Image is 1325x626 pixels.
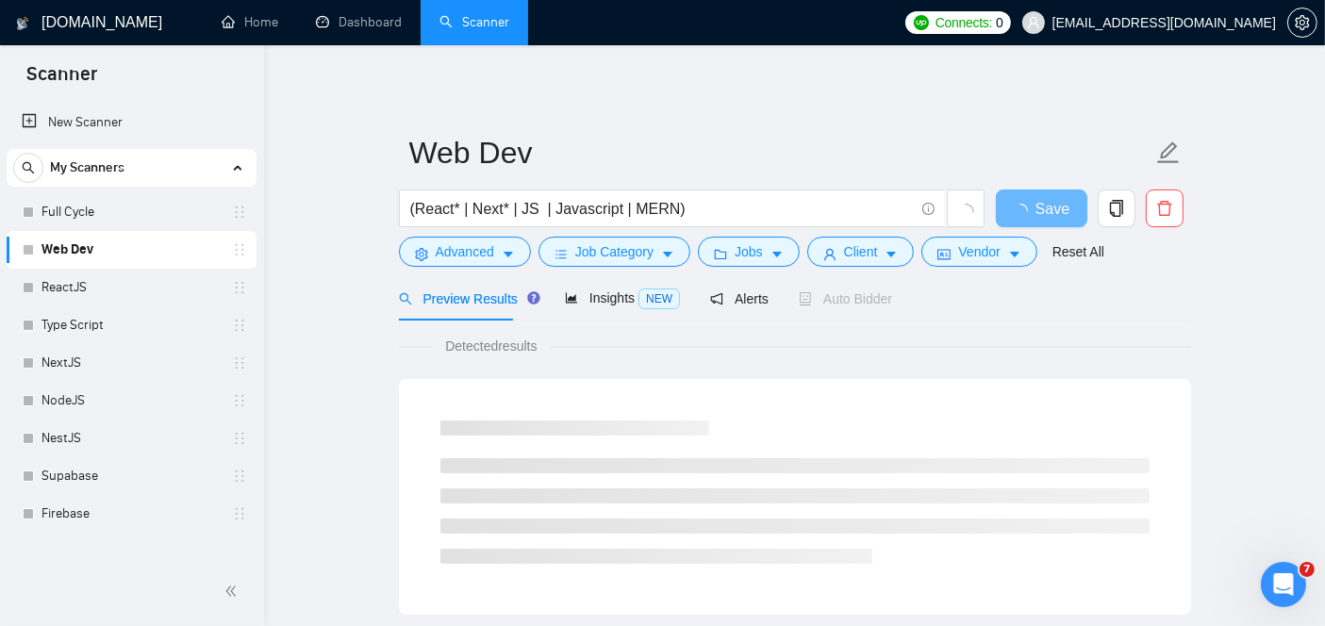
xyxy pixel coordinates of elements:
span: Detected results [432,336,550,356]
a: Web Dev [41,231,221,269]
span: user [1027,16,1040,29]
button: userClientcaret-down [807,237,915,267]
button: idcardVendorcaret-down [921,237,1036,267]
span: notification [710,292,723,305]
span: user [823,247,836,261]
span: caret-down [502,247,515,261]
div: Tooltip anchor [525,289,542,306]
a: NodeJS [41,382,221,420]
span: setting [1288,15,1317,30]
button: settingAdvancedcaret-down [399,237,531,267]
span: area-chart [565,291,578,305]
span: Client [844,241,878,262]
span: search [399,292,412,305]
span: Jobs [735,241,763,262]
span: holder [232,242,247,257]
span: double-left [224,582,243,601]
a: NestJS [41,420,221,457]
a: Full Cycle [41,193,221,231]
span: search [14,161,42,174]
span: holder [232,205,247,220]
span: setting [415,247,428,261]
button: delete [1146,189,1184,227]
span: loading [1013,204,1035,219]
img: upwork-logo.png [914,15,929,30]
img: logo [16,8,29,39]
button: setting [1287,8,1317,38]
span: robot [799,292,812,305]
span: 7 [1300,562,1315,577]
a: searchScanner [439,14,509,30]
button: barsJob Categorycaret-down [538,237,690,267]
span: Vendor [958,241,1000,262]
a: dashboardDashboard [316,14,402,30]
a: New Scanner [22,104,241,141]
span: My Scanners [50,149,124,187]
span: Insights [565,290,680,305]
span: Advanced [436,241,494,262]
span: folder [714,247,727,261]
span: caret-down [661,247,674,261]
button: folderJobscaret-down [698,237,800,267]
span: 0 [996,12,1003,33]
a: Firebase [41,495,221,533]
span: NEW [638,288,680,309]
a: NextJS [41,344,221,382]
span: idcard [937,247,951,261]
span: copy [1099,200,1135,217]
iframe: Intercom live chat [1261,562,1306,607]
span: holder [232,393,247,408]
span: bars [555,247,568,261]
span: holder [232,318,247,333]
button: Save [996,189,1087,227]
input: Scanner name... [409,129,1152,176]
a: Reset All [1052,241,1104,262]
span: holder [232,355,247,371]
li: My Scanners [7,149,257,533]
span: holder [232,431,247,446]
a: Supabase [41,457,221,495]
span: Alerts [710,291,769,306]
span: Preview Results [399,291,535,306]
span: Connects: [936,12,992,33]
span: caret-down [770,247,784,261]
a: homeHome [222,14,278,30]
span: caret-down [885,247,898,261]
span: holder [232,469,247,484]
span: Auto Bidder [799,291,892,306]
input: Search Freelance Jobs... [410,197,914,221]
button: search [13,153,43,183]
a: setting [1287,15,1317,30]
span: holder [232,506,247,521]
span: loading [957,204,974,221]
span: Job Category [575,241,654,262]
span: delete [1147,200,1183,217]
a: ReactJS [41,269,221,306]
span: Save [1035,197,1069,221]
span: info-circle [922,203,935,215]
span: caret-down [1008,247,1021,261]
span: edit [1156,140,1181,165]
button: copy [1098,189,1135,227]
a: Type Script [41,306,221,344]
span: Scanner [11,60,112,100]
span: holder [232,280,247,295]
li: New Scanner [7,104,257,141]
